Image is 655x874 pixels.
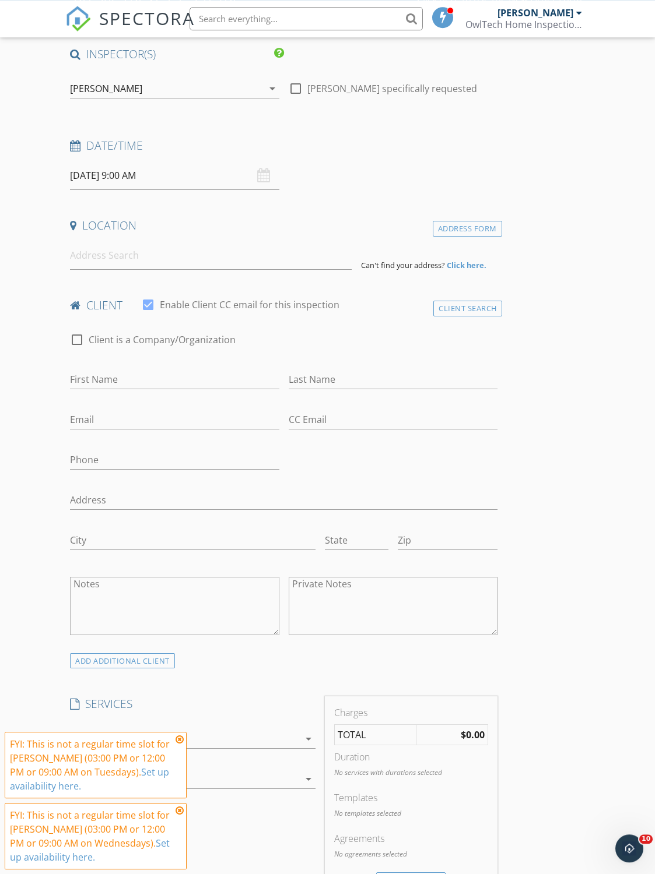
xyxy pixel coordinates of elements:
div: [PERSON_NAME] [70,83,142,94]
h4: Date/Time [70,138,498,153]
h4: INSPECTOR(S) [70,47,283,62]
img: The Best Home Inspection Software - Spectora [65,6,91,31]
span: 10 [639,834,653,844]
div: OwlTech Home Inspections, Inc. [465,19,582,30]
div: FYI: This is not a regular time slot for [PERSON_NAME] (03:00 PM or 12:00 PM or 09:00 AM on Wedne... [10,808,172,864]
div: [PERSON_NAME] [498,7,573,19]
p: No agreements selected [334,849,488,859]
strong: $0.00 [461,728,485,741]
a: SPECTORA [65,16,195,40]
iframe: Intercom live chat [615,834,643,862]
input: Select date [70,161,279,190]
label: [PERSON_NAME] specifically requested [307,83,477,94]
div: Duration [334,750,488,764]
input: Address Search [70,241,352,270]
i: arrow_drop_down [302,732,316,746]
i: arrow_drop_down [265,82,279,96]
div: ADD ADDITIONAL client [70,653,175,669]
i: arrow_drop_down [302,772,316,786]
span: SPECTORA [99,6,195,30]
strong: Click here. [447,260,486,270]
div: Address Form [433,221,502,237]
span: Can't find your address? [361,260,445,270]
td: TOTAL [335,725,416,745]
h4: client [70,298,498,313]
div: FYI: This is not a regular time slot for [PERSON_NAME] (03:00 PM or 12:00 PM or 09:00 AM on Tuesd... [10,737,172,793]
p: No templates selected [334,808,488,819]
div: Templates [334,791,488,805]
h4: Location [70,218,498,233]
input: Search everything... [190,7,423,30]
div: Charges [334,706,488,720]
p: No services with durations selected [334,767,488,778]
div: Client Search [433,301,502,316]
label: Enable Client CC email for this inspection [160,299,339,311]
label: Client is a Company/Organization [89,334,236,346]
div: Agreements [334,831,488,845]
h4: SERVICES [70,696,316,711]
